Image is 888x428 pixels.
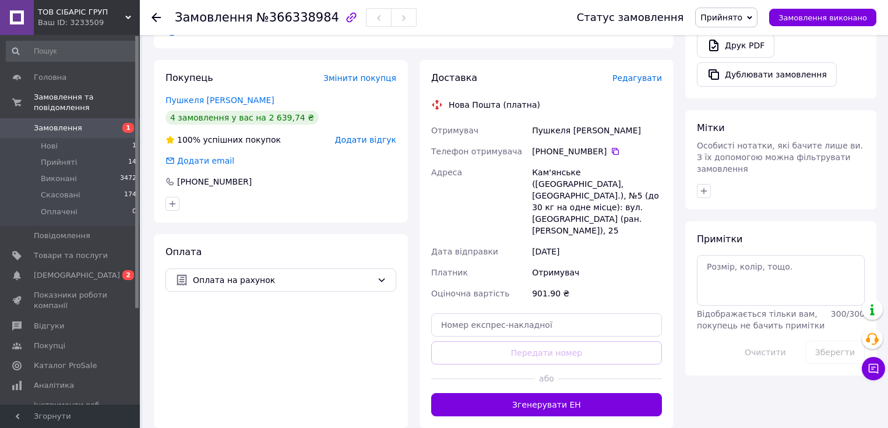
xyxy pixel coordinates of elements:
span: Платник [431,268,468,277]
div: Додати email [176,155,235,167]
span: Оплата на рахунок [193,274,372,286]
span: №366338984 [256,10,339,24]
button: Згенерувати ЕН [431,393,662,416]
span: Виконані [41,174,77,184]
div: 4 замовлення у вас на 2 639,74 ₴ [165,111,319,125]
span: Замовлення та повідомлення [34,92,140,113]
button: Замовлення виконано [769,9,876,26]
span: Прийнято [700,13,742,22]
span: Замовлення [34,123,82,133]
span: 174 [124,190,136,200]
div: Кам'янське ([GEOGRAPHIC_DATA], [GEOGRAPHIC_DATA].), №5 (до 30 кг на одне місце): вул. [GEOGRAPHIC... [530,162,664,241]
span: Відображається тільки вам, покупець не бачить примітки [697,309,824,330]
a: Пушкеля [PERSON_NAME] [165,95,274,105]
div: 901.90 ₴ [530,283,664,304]
div: успішних покупок [165,134,281,146]
span: Відгуки [34,321,64,331]
span: Скасовані [41,190,80,200]
span: Інструменти веб-майстра та SEO [34,400,108,421]
span: Дата відправки [431,247,498,256]
span: 3472 [120,174,136,184]
a: Друк PDF [697,33,774,58]
span: [DEMOGRAPHIC_DATA] [34,270,120,281]
div: Отримувач [530,262,664,283]
div: Пушкеля [PERSON_NAME] [530,120,664,141]
span: Головна [34,72,66,83]
span: Оплачені [41,207,77,217]
span: Оплата [165,246,202,257]
input: Номер експрес-накладної [431,313,662,337]
span: або [535,373,558,384]
span: Повідомлення [34,231,90,241]
span: Отримувач [431,126,478,135]
span: Аналітика [34,380,74,391]
span: 1 [122,123,134,133]
span: 100% [177,135,200,144]
div: Додати email [164,155,235,167]
span: Примітки [697,234,742,245]
span: Додати відгук [335,135,396,144]
span: Замовлення виконано [778,13,867,22]
div: Ваш ID: 3233509 [38,17,140,28]
span: Каталог ProSale [34,360,97,371]
div: Повернутися назад [151,12,161,23]
span: Оціночна вартість [431,289,509,298]
span: ТОВ СІБАРІС ГРУП [38,7,125,17]
span: Товари та послуги [34,250,108,261]
div: [DATE] [530,241,664,262]
span: Змінити покупця [323,73,396,83]
span: Прийняті [41,157,77,168]
span: 2 [122,270,134,280]
button: Дублювати замовлення [697,62,837,87]
span: Замовлення [175,10,253,24]
span: Мітки [697,122,725,133]
span: Особисті нотатки, які бачите лише ви. З їх допомогою можна фільтрувати замовлення [697,141,863,174]
span: Нові [41,141,58,151]
input: Пошук [6,41,138,62]
span: 1 [132,141,136,151]
span: Адреса [431,168,462,177]
span: Доставка [431,72,477,83]
span: 0 [132,207,136,217]
span: Покупець [165,72,213,83]
div: Нова Пошта (платна) [446,99,543,111]
div: Статус замовлення [577,12,684,23]
span: Редагувати [612,73,662,83]
span: Показники роботи компанії [34,290,108,311]
div: [PHONE_NUMBER] [532,146,662,157]
span: 300 / 300 [831,309,865,319]
div: [PHONE_NUMBER] [176,176,253,188]
button: Чат з покупцем [862,357,885,380]
span: Телефон отримувача [431,147,522,156]
span: 14 [128,157,136,168]
span: Покупці [34,341,65,351]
